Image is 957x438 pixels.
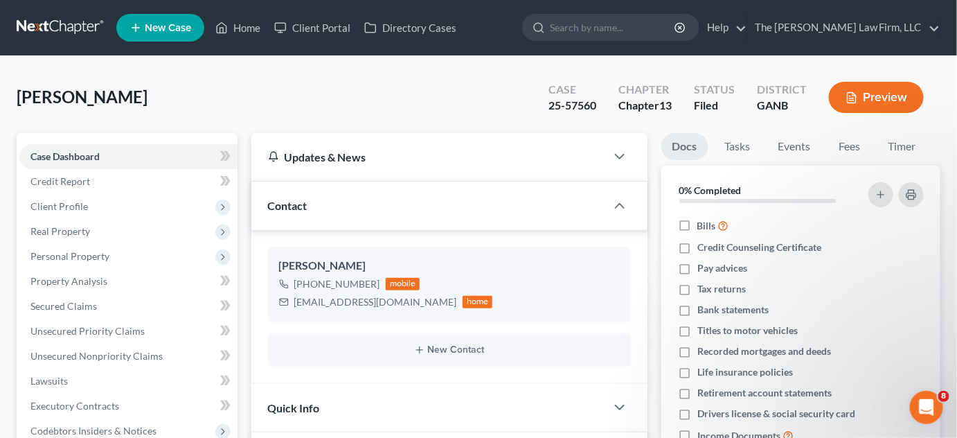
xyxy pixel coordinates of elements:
[17,87,147,107] span: [PERSON_NAME]
[697,365,793,379] span: Life insurance policies
[700,15,746,40] a: Help
[19,169,238,194] a: Credit Report
[618,98,672,114] div: Chapter
[268,401,320,414] span: Quick Info
[30,225,90,237] span: Real Property
[697,261,747,275] span: Pay advices
[19,144,238,169] a: Case Dashboard
[697,407,855,421] span: Drivers license & social security card
[694,82,735,98] div: Status
[294,277,380,291] div: [PHONE_NUMBER]
[659,98,672,112] span: 13
[386,278,420,290] div: mobile
[618,82,672,98] div: Chapter
[828,133,872,160] a: Fees
[268,199,307,212] span: Contact
[19,369,238,394] a: Lawsuits
[714,133,762,160] a: Tasks
[19,344,238,369] a: Unsecured Nonpriority Claims
[697,324,798,338] span: Titles to motor vehicles
[279,344,620,356] button: New Contact
[279,258,620,274] div: [PERSON_NAME]
[30,350,163,362] span: Unsecured Nonpriority Claims
[30,300,97,312] span: Secured Claims
[145,23,191,33] span: New Case
[30,200,88,212] span: Client Profile
[767,133,822,160] a: Events
[829,82,924,113] button: Preview
[30,375,68,387] span: Lawsuits
[910,391,943,424] iframe: Intercom live chat
[757,82,807,98] div: District
[697,219,716,233] span: Bills
[694,98,735,114] div: Filed
[30,325,145,337] span: Unsecured Priority Claims
[30,400,119,412] span: Executory Contracts
[30,150,100,162] span: Case Dashboard
[30,250,109,262] span: Personal Property
[30,275,107,287] span: Property Analysis
[208,15,267,40] a: Home
[697,240,821,254] span: Credit Counseling Certificate
[757,98,807,114] div: GANB
[550,15,677,40] input: Search by name...
[697,386,832,400] span: Retirement account statements
[697,303,769,317] span: Bank statements
[268,150,589,164] div: Updates & News
[548,82,596,98] div: Case
[294,295,457,309] div: [EMAIL_ADDRESS][DOMAIN_NAME]
[548,98,596,114] div: 25-57560
[661,133,708,160] a: Docs
[19,319,238,344] a: Unsecured Priority Claims
[19,269,238,294] a: Property Analysis
[697,282,746,296] span: Tax returns
[30,175,90,187] span: Credit Report
[679,184,742,196] strong: 0% Completed
[19,394,238,419] a: Executory Contracts
[697,344,831,358] span: Recorded mortgages and deeds
[357,15,463,40] a: Directory Cases
[748,15,940,40] a: The [PERSON_NAME] Law Firm, LLC
[267,15,357,40] a: Client Portal
[463,296,493,308] div: home
[938,391,949,402] span: 8
[30,425,156,437] span: Codebtors Insiders & Notices
[19,294,238,319] a: Secured Claims
[877,133,927,160] a: Timer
